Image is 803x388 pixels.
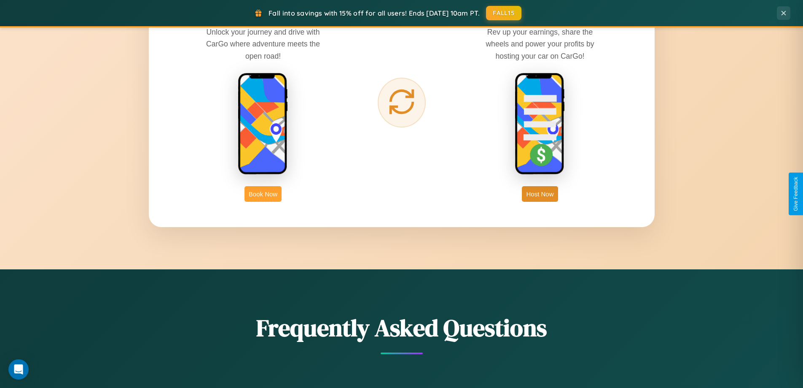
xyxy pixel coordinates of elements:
button: FALL15 [486,6,521,20]
button: Host Now [522,186,558,202]
p: Unlock your journey and drive with CarGo where adventure meets the open road! [200,26,326,62]
img: rent phone [238,73,288,176]
button: Book Now [244,186,282,202]
div: Open Intercom Messenger [8,359,29,380]
span: Fall into savings with 15% off for all users! Ends [DATE] 10am PT. [269,9,480,17]
div: Give Feedback [793,177,799,211]
h2: Frequently Asked Questions [149,312,655,344]
img: host phone [515,73,565,176]
p: Rev up your earnings, share the wheels and power your profits by hosting your car on CarGo! [477,26,603,62]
